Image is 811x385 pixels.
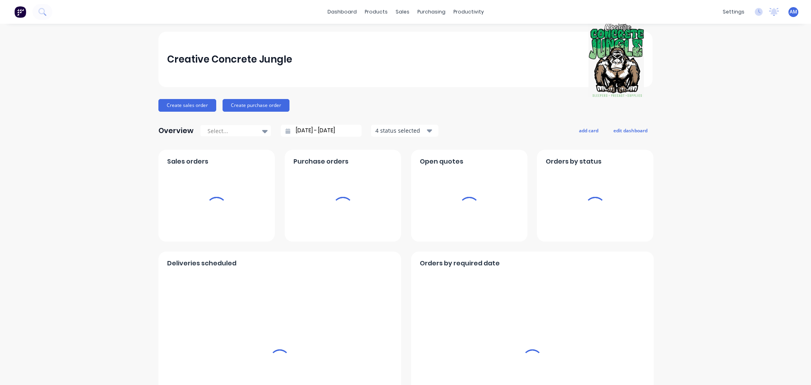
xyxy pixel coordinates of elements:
[167,51,292,67] div: Creative Concrete Jungle
[449,6,488,18] div: productivity
[324,6,361,18] a: dashboard
[167,157,208,166] span: Sales orders
[361,6,392,18] div: products
[158,123,194,139] div: Overview
[608,125,653,135] button: edit dashboard
[167,259,236,268] span: Deliveries scheduled
[546,157,602,166] span: Orders by status
[371,125,438,137] button: 4 status selected
[790,8,797,15] span: AM
[574,125,603,135] button: add card
[413,6,449,18] div: purchasing
[158,99,216,112] button: Create sales order
[375,126,425,135] div: 4 status selected
[420,259,500,268] span: Orders by required date
[588,21,644,97] img: Creative Concrete Jungle
[420,157,463,166] span: Open quotes
[719,6,748,18] div: settings
[14,6,26,18] img: Factory
[392,6,413,18] div: sales
[223,99,289,112] button: Create purchase order
[293,157,348,166] span: Purchase orders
